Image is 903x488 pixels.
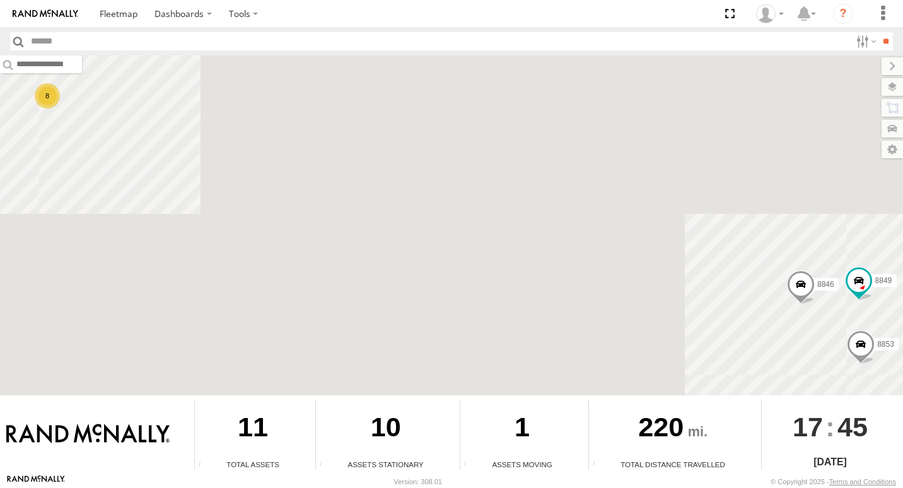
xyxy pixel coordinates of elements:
[817,280,834,289] span: 8846
[316,459,455,470] div: Assets Stationary
[762,400,899,454] div: :
[460,460,479,470] div: Total number of assets current in transit.
[589,459,757,470] div: Total Distance Travelled
[771,478,896,485] div: © Copyright 2025 -
[6,424,170,445] img: Rand McNally
[460,459,584,470] div: Assets Moving
[394,478,442,485] div: Version: 308.01
[195,459,311,470] div: Total Assets
[316,400,455,459] div: 10
[7,475,65,488] a: Visit our Website
[882,141,903,158] label: Map Settings
[793,400,823,454] span: 17
[589,460,608,470] div: Total distance travelled by all assets within specified date range and applied filters
[837,400,868,454] span: 45
[195,400,311,459] div: 11
[833,4,853,24] i: ?
[35,83,60,108] div: 8
[851,32,878,50] label: Search Filter Options
[752,4,788,23] div: Valeo Dash
[460,400,584,459] div: 1
[195,460,214,470] div: Total number of Enabled Assets
[589,400,757,459] div: 220
[762,455,899,470] div: [DATE]
[877,339,894,348] span: 8853
[13,9,78,18] img: rand-logo.svg
[316,460,335,470] div: Total number of assets current stationary.
[829,478,896,485] a: Terms and Conditions
[875,276,892,284] span: 8849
